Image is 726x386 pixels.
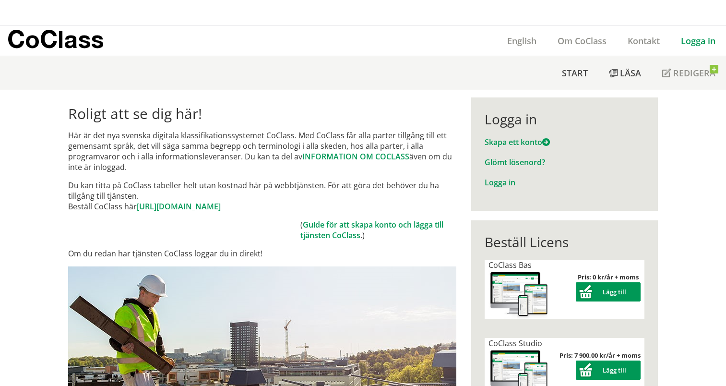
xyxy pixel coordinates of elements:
strong: Pris: 0 kr/år + moms [578,273,639,281]
div: Logga in [485,111,644,127]
p: Om du redan har tjänsten CoClass loggar du in direkt! [68,248,456,259]
span: CoClass Studio [488,338,542,349]
a: Om CoClass [547,35,617,47]
button: Lägg till [576,361,641,380]
a: Logga in [485,177,515,188]
a: INFORMATION OM COCLASS [302,151,409,162]
a: Skapa ett konto [485,137,550,147]
a: Guide för att skapa konto och lägga till tjänsten CoClass [300,219,443,241]
span: Start [562,67,588,79]
p: Du kan titta på CoClass tabeller helt utan kostnad här på webbtjänsten. För att göra det behöver ... [68,180,456,212]
a: Lägg till [576,366,641,374]
a: Logga in [670,35,726,47]
span: CoClass Bas [488,260,532,270]
div: Beställ Licens [485,234,644,250]
p: CoClass [7,34,104,45]
h1: Roligt att se dig här! [68,105,456,122]
a: Kontakt [617,35,670,47]
strong: Pris: 7 900,00 kr/år + moms [559,351,641,360]
a: Lägg till [576,288,641,296]
a: CoClass [7,26,124,56]
p: Här är det nya svenska digitala klassifikationssystemet CoClass. Med CoClass får alla parter till... [68,130,456,172]
a: English [497,35,547,47]
td: ( .) [300,219,456,241]
a: [URL][DOMAIN_NAME] [137,201,221,212]
button: Lägg till [576,282,641,302]
span: Läsa [620,67,641,79]
a: Start [551,56,598,90]
a: Läsa [598,56,652,90]
a: Glömt lösenord? [485,157,545,168]
img: coclass-license.jpg [488,270,550,319]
